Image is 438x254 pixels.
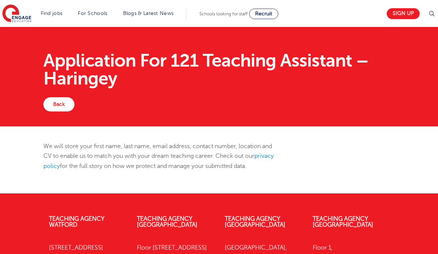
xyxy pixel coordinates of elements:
a: For Schools [78,10,107,16]
a: Teaching Agency Watford [49,215,104,228]
a: Teaching Agency [GEOGRAPHIC_DATA] [313,215,373,228]
p: We will store your first name, last name, email address, contact number, location and CV to enabl... [43,141,274,171]
h1: Application For 121 Teaching Assistant – Haringey [43,52,395,88]
a: Recruit [249,9,278,19]
span: Recruit [255,11,272,16]
a: Teaching Agency [GEOGRAPHIC_DATA] [137,215,197,228]
a: Teaching Agency [GEOGRAPHIC_DATA] [225,215,285,228]
a: Find jobs [41,10,63,16]
a: Blogs & Latest News [123,10,174,16]
img: Engage Education [2,4,31,23]
span: Schools looking for staff [199,11,248,16]
a: privacy policy [43,153,274,169]
a: Sign up [387,8,420,19]
a: Back [43,97,74,111]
